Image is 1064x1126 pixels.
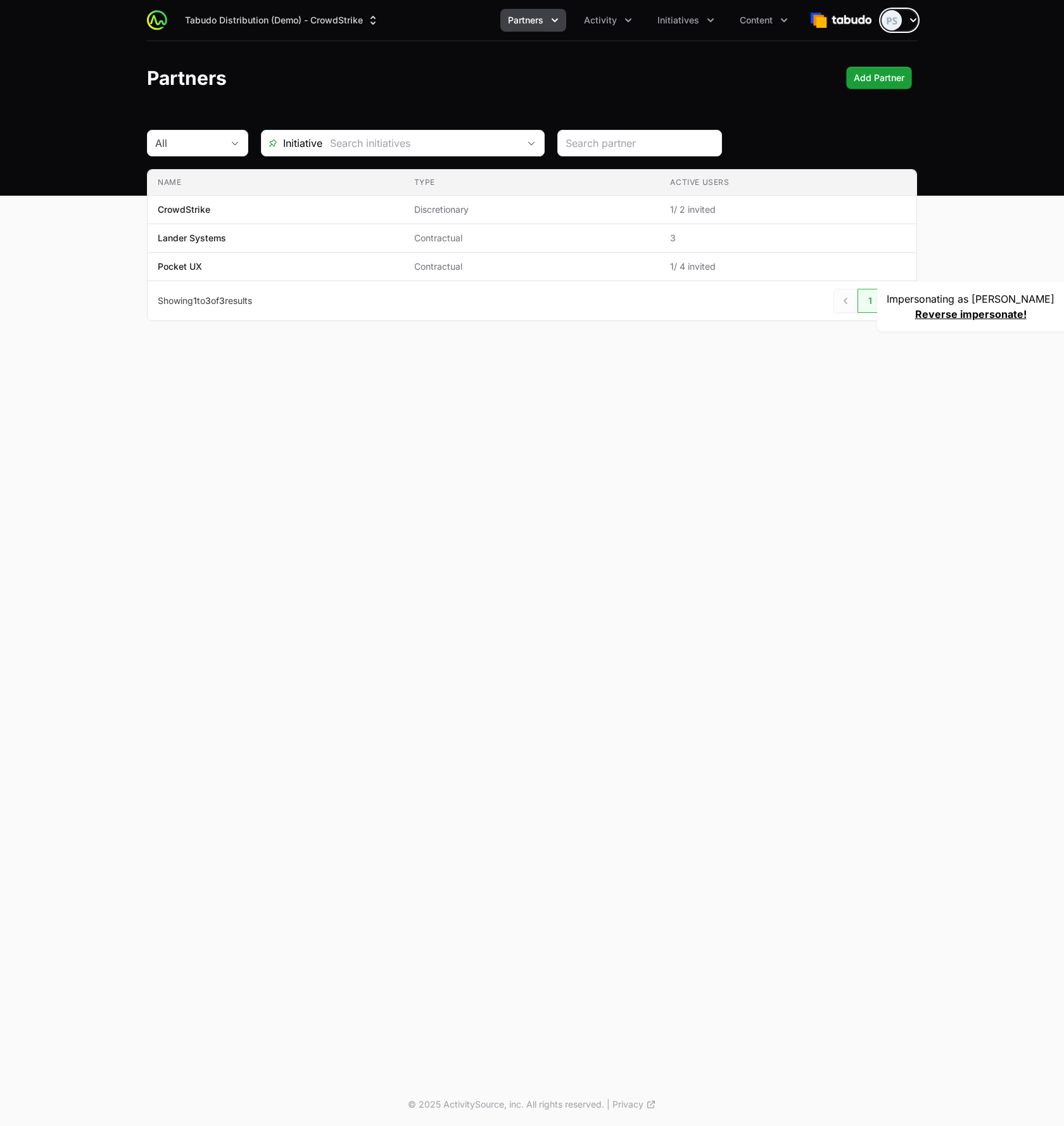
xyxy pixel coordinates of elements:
[147,10,167,30] img: ActivitySource
[612,1098,656,1111] a: Privacy
[408,1098,604,1111] p: © 2025 ActivitySource, inc. All rights reserved.
[519,130,544,156] div: Open
[670,232,906,244] span: 3
[158,294,252,307] p: Showing to of results
[414,203,650,216] span: Discretionary
[322,130,519,156] input: Search initiatives
[858,289,883,313] a: 1
[158,203,210,216] p: CrowdStrike
[500,9,566,32] div: Partners menu
[607,1098,610,1111] span: |
[508,14,543,27] span: Partners
[915,308,1027,320] a: Reverse impersonate!
[219,295,225,306] span: 3
[177,9,387,32] div: Supplier switch menu
[177,9,387,32] button: Tabudo Distribution (Demo) - CrowdStrike
[193,295,197,306] span: 1
[846,66,912,89] div: Primary actions
[670,260,906,273] span: 1 / 4 invited
[576,9,640,32] div: Activity menu
[167,9,795,32] div: Main navigation
[584,14,617,27] span: Activity
[882,10,902,30] img: Peter Spillane
[262,136,322,151] span: Initiative
[811,8,871,33] img: Tabudo Distribution (Demo)
[740,14,773,27] span: Content
[414,260,650,273] span: Contractual
[650,9,722,32] button: Initiatives
[854,70,904,85] span: Add Partner
[147,66,227,89] h1: Partners
[404,170,661,196] th: Type
[148,130,248,156] button: All
[414,232,650,244] span: Contractual
[650,9,722,32] div: Initiatives menu
[846,66,912,89] button: Add Partner
[566,136,714,151] input: Search partner
[660,170,916,196] th: Active Users
[500,9,566,32] button: Partners
[887,291,1054,307] p: Impersonating as [PERSON_NAME]
[670,203,906,216] span: 1 / 2 invited
[657,14,699,27] span: Initiatives
[576,9,640,32] button: Activity
[148,170,404,196] th: Name
[732,9,795,32] button: Content
[155,136,222,151] div: All
[205,295,211,306] span: 3
[158,260,202,273] p: Pocket UX
[158,232,226,244] p: Lander Systems
[732,9,795,32] div: Content menu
